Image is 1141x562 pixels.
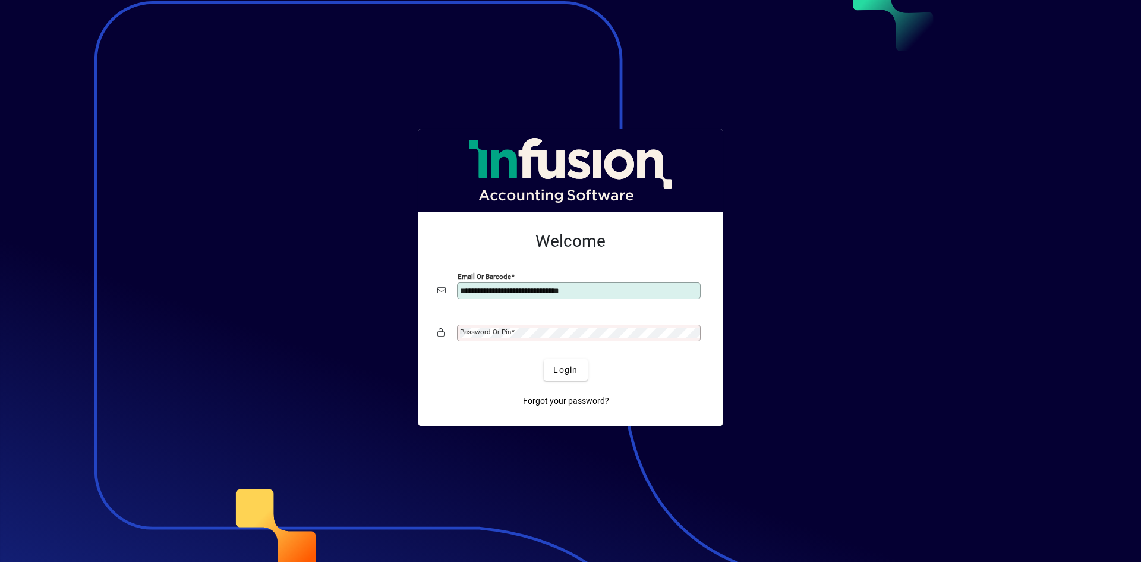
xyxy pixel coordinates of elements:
span: Forgot your password? [523,395,609,407]
span: Login [553,364,578,376]
mat-label: Password or Pin [460,328,511,336]
h2: Welcome [437,231,704,252]
a: Forgot your password? [518,390,614,412]
mat-label: Email or Barcode [458,272,511,281]
button: Login [544,359,587,381]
